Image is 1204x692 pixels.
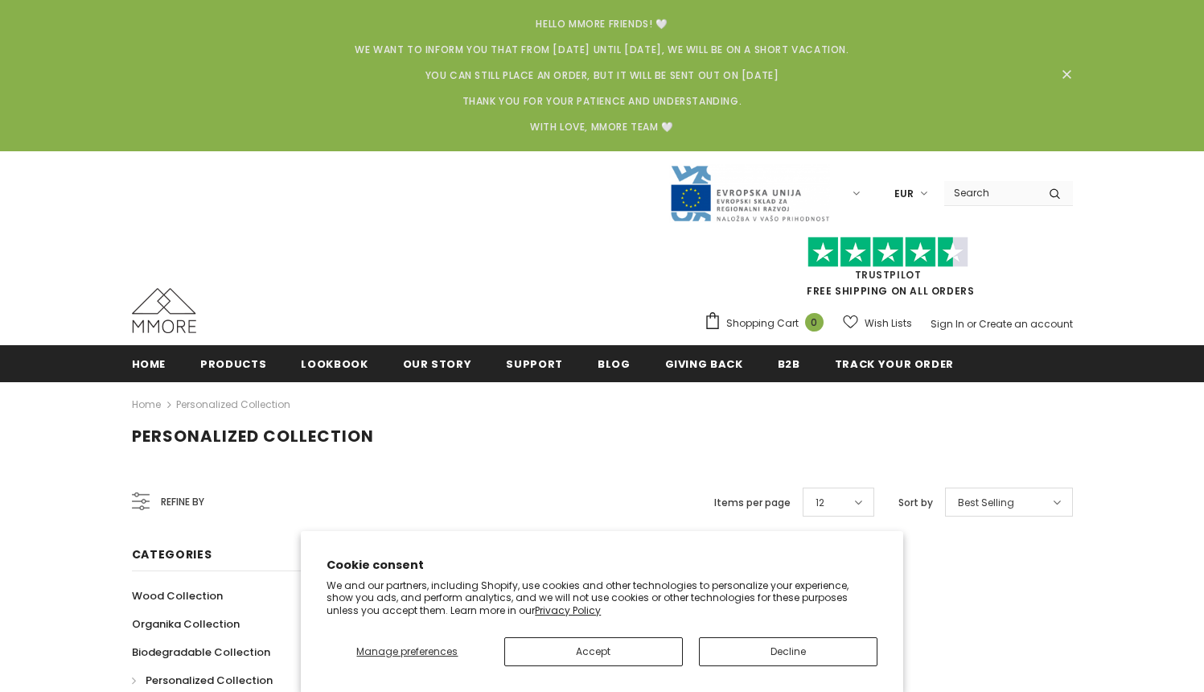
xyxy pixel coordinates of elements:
[669,186,830,200] a: Javni Razpis
[714,495,791,511] label: Items per page
[403,345,472,381] a: Our Story
[778,345,800,381] a: B2B
[699,637,877,666] button: Decline
[132,288,196,333] img: MMORE Cases
[506,345,563,381] a: support
[327,557,877,574] h2: Cookie consent
[403,356,472,372] span: Our Story
[816,495,824,511] span: 12
[898,495,933,511] label: Sort by
[704,244,1073,298] span: FREE SHIPPING ON ALL ORDERS
[200,345,266,381] a: Products
[152,42,1053,58] p: We want to inform you that from [DATE] until [DATE], we will be on a short vacation.
[598,356,631,372] span: Blog
[835,356,954,372] span: Track your order
[843,309,912,337] a: Wish Lists
[726,315,799,332] span: Shopping Cart
[931,317,964,331] a: Sign In
[327,579,877,617] p: We and our partners, including Shopify, use cookies and other technologies to personalize your ex...
[132,425,374,447] span: Personalized Collection
[894,186,914,202] span: EUR
[958,495,1014,511] span: Best Selling
[132,610,240,638] a: Organika Collection
[132,616,240,632] span: Organika Collection
[704,311,832,336] a: Shopping Cart 0
[146,673,273,688] span: Personalized Collection
[301,356,368,372] span: Lookbook
[506,356,563,372] span: support
[855,268,922,282] a: Trustpilot
[669,164,830,223] img: Javni Razpis
[356,645,458,658] span: Manage preferences
[152,93,1053,109] p: Thank you for your patience and understanding.
[132,645,270,660] span: Biodegradable Collection
[778,356,800,372] span: B2B
[132,546,212,562] span: Categories
[176,397,290,411] a: Personalized Collection
[132,356,166,372] span: Home
[132,588,223,603] span: Wood Collection
[152,119,1053,135] p: With Love, MMORE Team 🤍
[944,181,1037,204] input: Search Site
[807,237,968,268] img: Trust Pilot Stars
[132,395,161,414] a: Home
[504,637,683,666] button: Accept
[967,317,976,331] span: or
[200,356,266,372] span: Products
[132,345,166,381] a: Home
[835,345,954,381] a: Track your order
[301,345,368,381] a: Lookbook
[805,313,824,332] span: 0
[132,582,223,610] a: Wood Collection
[665,345,743,381] a: Giving back
[665,356,743,372] span: Giving back
[598,345,631,381] a: Blog
[152,68,1053,84] p: You can still place an order, but it will be sent out on [DATE]
[161,493,204,511] span: Refine by
[152,16,1053,32] p: Hello MMORE Friends! 🤍
[327,637,487,666] button: Manage preferences
[535,603,601,617] a: Privacy Policy
[132,638,270,666] a: Biodegradable Collection
[865,315,912,332] span: Wish Lists
[979,317,1073,331] a: Create an account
